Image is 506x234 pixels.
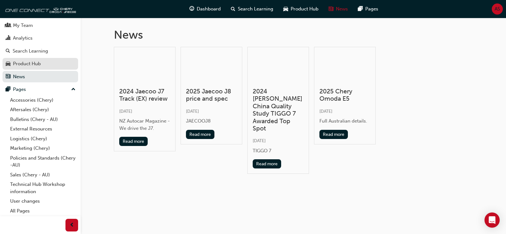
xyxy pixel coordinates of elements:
[3,5,78,84] button: DashboardMy TeamAnalyticsSearch LearningProduct HubNews
[119,137,148,146] button: Read more
[119,117,170,132] div: NZ Autocar Magazine - We drive the J7.
[186,130,215,139] button: Read more
[114,47,176,152] a: 2024 Jaecoo J7 Track (EX) review[DATE]NZ Autocar Magazine - We drive the J7.Read more
[3,45,78,57] a: Search Learning
[13,60,41,67] div: Product Hub
[13,22,33,29] div: My Team
[231,5,235,13] span: search-icon
[181,47,242,144] a: 2025 Jaecoo J8 price and spec[DATE]JAECOOJ8Read more
[8,180,78,196] a: Technical Hub Workshop information
[6,35,10,41] span: chart-icon
[3,20,78,31] a: My Team
[253,138,266,143] span: [DATE]
[3,58,78,70] a: Product Hub
[8,170,78,180] a: Sales (Chery - AU)
[253,147,304,155] div: TIGGO 7
[291,5,318,13] span: Product Hub
[8,124,78,134] a: External Resources
[186,109,199,114] span: [DATE]
[8,196,78,206] a: User changes
[8,134,78,144] a: Logistics (Chery)
[314,47,376,144] a: 2025 Chery Omoda E5[DATE]Full Australian details.Read more
[247,47,309,174] a: 2024 [PERSON_NAME] China Quality Study TIGGO 7 Awarded Top Spot[DATE]TIGGO 7Read more
[8,143,78,153] a: Marketing (Chery)
[495,5,500,13] span: AS
[184,3,226,16] a: guage-iconDashboard
[253,88,304,132] h3: 2024 [PERSON_NAME] China Quality Study TIGGO 7 Awarded Top Spot
[319,109,332,114] span: [DATE]
[336,5,348,13] span: News
[8,153,78,170] a: Policies and Standards (Chery -AU)
[3,3,76,15] img: oneconnect
[3,32,78,44] a: Analytics
[283,5,288,13] span: car-icon
[8,105,78,115] a: Aftersales (Chery)
[3,71,78,83] a: News
[186,88,237,103] h3: 2025 Jaecoo J8 price and spec
[6,48,10,54] span: search-icon
[324,3,353,16] a: news-iconNews
[6,61,10,67] span: car-icon
[13,35,33,42] div: Analytics
[13,86,26,93] div: Pages
[13,47,48,55] div: Search Learning
[358,5,363,13] span: pages-icon
[8,115,78,124] a: Bulletins (Chery - AU)
[319,88,370,103] h3: 2025 Chery Omoda E5
[492,3,503,15] button: AS
[226,3,278,16] a: search-iconSearch Learning
[3,84,78,95] button: Pages
[114,28,473,42] h1: News
[70,221,74,229] span: prev-icon
[238,5,273,13] span: Search Learning
[189,5,194,13] span: guage-icon
[197,5,221,13] span: Dashboard
[319,130,348,139] button: Read more
[353,3,383,16] a: pages-iconPages
[6,74,10,80] span: news-icon
[484,212,500,228] div: Open Intercom Messenger
[253,159,281,168] button: Read more
[365,5,378,13] span: Pages
[8,95,78,105] a: Accessories (Chery)
[319,117,370,125] div: Full Australian details.
[186,117,237,125] div: JAECOOJ8
[119,109,132,114] span: [DATE]
[329,5,333,13] span: news-icon
[6,23,10,28] span: people-icon
[278,3,324,16] a: car-iconProduct Hub
[119,88,170,103] h3: 2024 Jaecoo J7 Track (EX) review
[8,206,78,216] a: All Pages
[6,87,10,92] span: pages-icon
[71,85,76,94] span: up-icon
